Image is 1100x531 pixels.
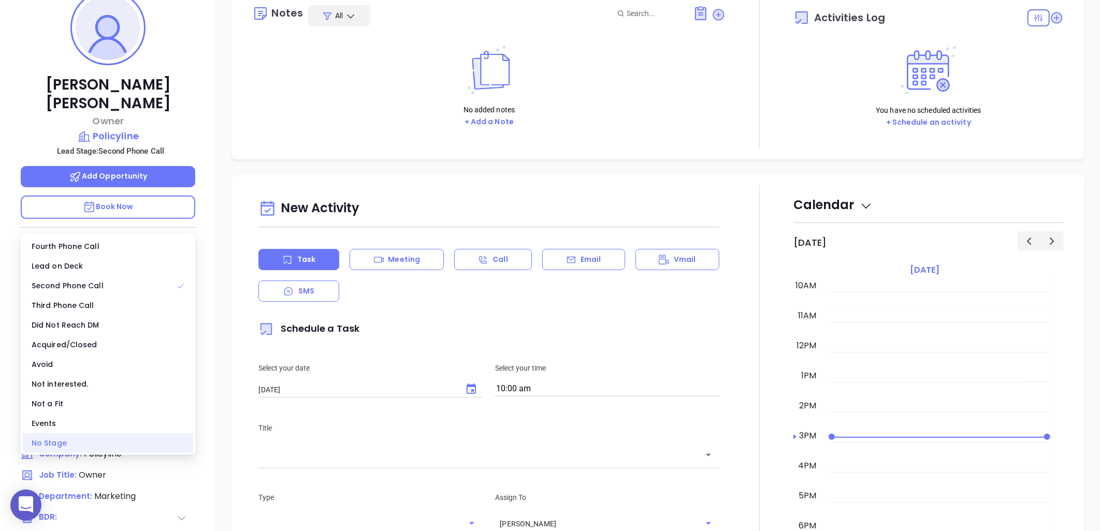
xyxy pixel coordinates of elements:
[1018,231,1041,250] button: Previous day
[794,340,818,352] div: 12pm
[23,315,193,335] div: Did Not Reach DM
[23,433,193,453] div: No Stage
[23,335,193,355] div: Acquired/Closed
[627,8,682,19] input: Search...
[797,430,818,442] div: 3pm
[21,76,195,113] p: [PERSON_NAME] [PERSON_NAME]
[84,448,122,460] span: Policyline
[908,263,942,277] a: [DATE]
[1040,231,1064,250] button: Next day
[21,129,195,143] a: Policyline
[814,12,885,23] span: Activities Log
[465,516,479,530] button: Open
[493,254,508,265] p: Call
[298,286,314,297] p: SMS
[39,448,82,459] span: Company:
[23,276,193,296] div: Second Phone Call
[797,400,818,412] div: 2pm
[461,46,517,95] img: Notes
[258,422,719,434] p: Title
[701,516,716,530] button: Open
[39,491,92,502] span: Department:
[258,362,483,374] p: Select your date
[701,448,716,462] button: Open
[21,114,195,128] p: Owner
[39,511,93,524] span: BDR:
[876,105,981,116] p: You have no scheduled activities
[793,237,827,248] h2: [DATE]
[796,309,818,322] div: 11am
[495,362,719,374] p: Select your time
[258,322,359,335] span: Schedule a Task
[297,254,315,265] p: Task
[796,460,818,472] div: 4pm
[495,492,719,503] p: Assign To
[23,374,193,394] div: Not interested.
[581,254,601,265] p: Email
[83,201,134,212] span: Book Now
[39,469,77,480] span: Job Title:
[94,490,136,502] span: Marketing
[461,104,517,115] p: No added notes
[23,256,193,276] div: Lead on Deck
[23,355,193,374] div: Avoid
[901,46,957,95] img: Activities
[271,8,303,18] div: Notes
[79,469,106,481] span: Owner
[674,254,696,265] p: Vmail
[883,116,974,128] button: + Schedule an activity
[335,10,343,21] span: All
[26,144,195,158] p: Lead Stage: Second Phone Call
[793,196,873,213] span: Calendar
[461,116,517,128] button: + Add a Note
[258,492,483,503] p: Type
[258,196,719,222] div: New Activity
[799,370,818,382] div: 1pm
[23,237,193,256] div: Fourth Phone Call
[23,394,193,414] div: Not a Fit
[388,254,420,265] p: Meeting
[23,296,193,315] div: Third Phone Call
[461,379,482,400] button: Choose date, selected date is Aug 15, 2025
[797,490,818,502] div: 5pm
[793,279,818,292] div: 10am
[258,385,457,395] input: MM/DD/YYYY
[69,171,148,181] span: Add Opportunity
[23,414,193,433] div: Events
